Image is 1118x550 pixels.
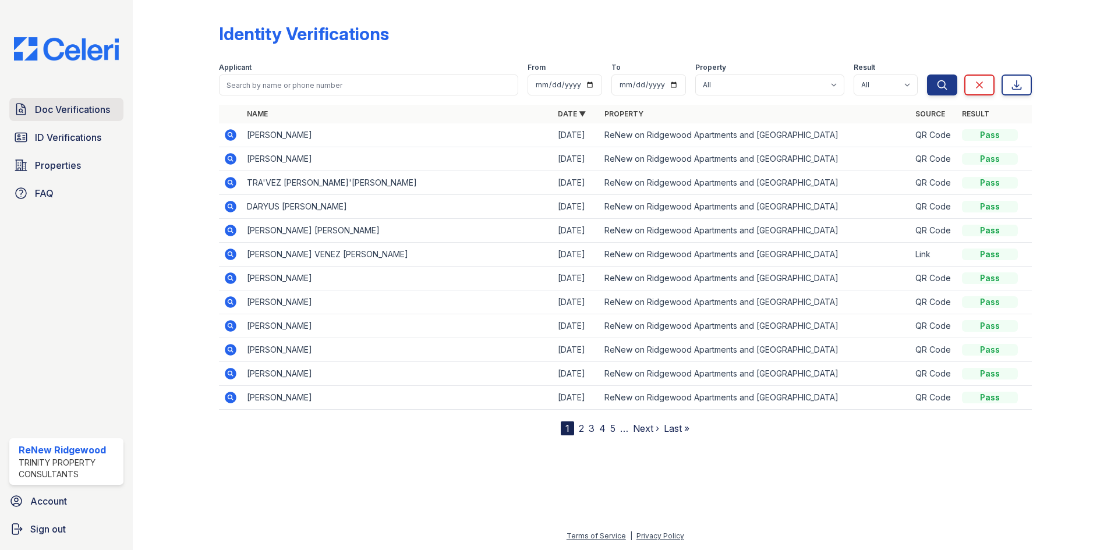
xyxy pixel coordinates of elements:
td: [DATE] [553,147,600,171]
a: Source [915,109,945,118]
td: QR Code [911,290,957,314]
td: ReNew on Ridgewood Apartments and [GEOGRAPHIC_DATA] [600,195,911,219]
td: [PERSON_NAME] [242,386,553,410]
td: [PERSON_NAME] [242,314,553,338]
a: Properties [9,154,123,177]
a: Date ▼ [558,109,586,118]
input: Search by name or phone number [219,74,518,95]
td: QR Code [911,147,957,171]
td: QR Code [911,386,957,410]
label: From [528,63,546,72]
td: [DATE] [553,314,600,338]
td: [DATE] [553,338,600,362]
a: Next › [633,423,659,434]
div: Pass [962,296,1018,308]
a: 4 [599,423,606,434]
td: QR Code [911,267,957,290]
div: Pass [962,272,1018,284]
td: ReNew on Ridgewood Apartments and [GEOGRAPHIC_DATA] [600,314,911,338]
td: ReNew on Ridgewood Apartments and [GEOGRAPHIC_DATA] [600,290,911,314]
td: [PERSON_NAME] [242,362,553,386]
td: [DATE] [553,243,600,267]
a: Account [5,489,128,513]
a: Privacy Policy [636,531,684,540]
td: [DATE] [553,267,600,290]
div: | [630,531,632,540]
td: [DATE] [553,362,600,386]
td: [DATE] [553,386,600,410]
a: Property [604,109,643,118]
td: ReNew on Ridgewood Apartments and [GEOGRAPHIC_DATA] [600,362,911,386]
a: Result [962,109,989,118]
td: ReNew on Ridgewood Apartments and [GEOGRAPHIC_DATA] [600,243,911,267]
td: Link [911,243,957,267]
div: Pass [962,129,1018,141]
div: Pass [962,344,1018,356]
a: 2 [579,423,584,434]
div: 1 [561,421,574,435]
td: ReNew on Ridgewood Apartments and [GEOGRAPHIC_DATA] [600,338,911,362]
td: [PERSON_NAME] [242,290,553,314]
td: QR Code [911,314,957,338]
label: Applicant [219,63,252,72]
a: 3 [589,423,595,434]
span: Properties [35,158,81,172]
td: QR Code [911,362,957,386]
td: [PERSON_NAME] [242,123,553,147]
td: [PERSON_NAME] [242,147,553,171]
td: [DATE] [553,171,600,195]
div: Pass [962,392,1018,403]
td: QR Code [911,338,957,362]
span: FAQ [35,186,54,200]
img: CE_Logo_Blue-a8612792a0a2168367f1c8372b55b34899dd931a85d93a1a3d3e32e68fde9ad4.png [5,37,128,61]
span: ID Verifications [35,130,101,144]
label: Property [695,63,726,72]
td: ReNew on Ridgewood Apartments and [GEOGRAPHIC_DATA] [600,386,911,410]
div: Pass [962,153,1018,165]
td: QR Code [911,219,957,243]
span: … [620,421,628,435]
span: Sign out [30,522,66,536]
label: To [611,63,621,72]
span: Account [30,494,67,508]
div: Pass [962,201,1018,212]
td: QR Code [911,171,957,195]
td: [PERSON_NAME] [242,267,553,290]
td: [PERSON_NAME] [242,338,553,362]
td: [DATE] [553,195,600,219]
div: Identity Verifications [219,23,389,44]
a: Sign out [5,517,128,541]
a: ID Verifications [9,126,123,149]
div: Pass [962,177,1018,189]
div: ReNew Ridgewood [19,443,119,457]
td: [PERSON_NAME] [PERSON_NAME] [242,219,553,243]
div: Pass [962,225,1018,236]
div: Trinity Property Consultants [19,457,119,480]
td: [DATE] [553,123,600,147]
div: Pass [962,320,1018,332]
div: Pass [962,368,1018,379]
a: Terms of Service [567,531,626,540]
td: [DATE] [553,290,600,314]
td: [PERSON_NAME] VENEZ [PERSON_NAME] [242,243,553,267]
a: Doc Verifications [9,98,123,121]
label: Result [854,63,875,72]
a: Last » [664,423,689,434]
td: [DATE] [553,219,600,243]
td: ReNew on Ridgewood Apartments and [GEOGRAPHIC_DATA] [600,171,911,195]
a: FAQ [9,182,123,205]
td: QR Code [911,195,957,219]
td: ReNew on Ridgewood Apartments and [GEOGRAPHIC_DATA] [600,123,911,147]
span: Doc Verifications [35,102,110,116]
td: ReNew on Ridgewood Apartments and [GEOGRAPHIC_DATA] [600,147,911,171]
div: Pass [962,249,1018,260]
td: TRA'VEZ [PERSON_NAME]'[PERSON_NAME] [242,171,553,195]
td: DARYUS [PERSON_NAME] [242,195,553,219]
td: ReNew on Ridgewood Apartments and [GEOGRAPHIC_DATA] [600,267,911,290]
td: QR Code [911,123,957,147]
a: Name [247,109,268,118]
td: ReNew on Ridgewood Apartments and [GEOGRAPHIC_DATA] [600,219,911,243]
a: 5 [610,423,615,434]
